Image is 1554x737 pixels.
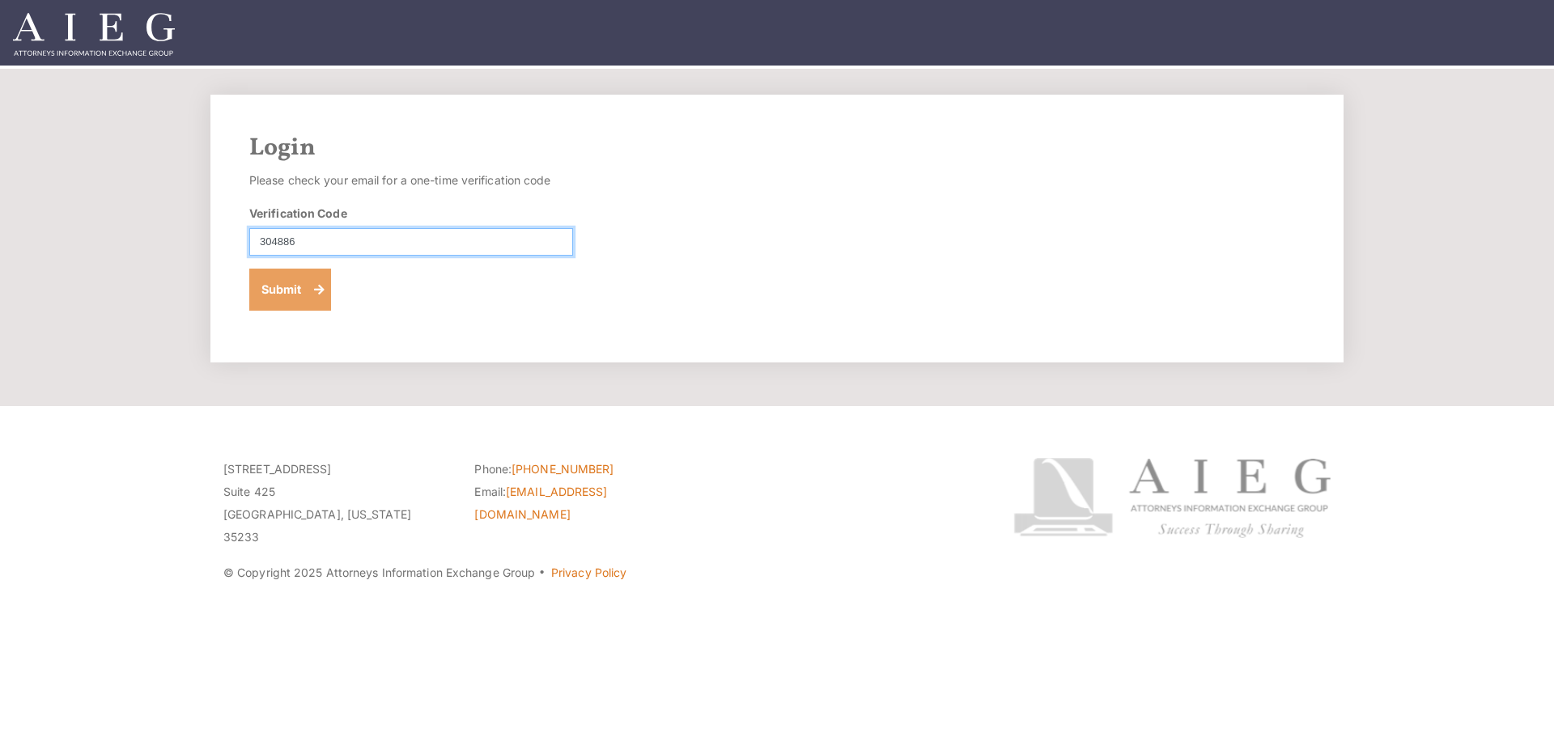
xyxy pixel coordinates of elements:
[223,458,450,549] p: [STREET_ADDRESS] Suite 425 [GEOGRAPHIC_DATA], [US_STATE] 35233
[474,481,701,526] li: Email:
[512,462,614,476] a: [PHONE_NUMBER]
[13,13,175,56] img: Attorneys Information Exchange Group
[474,485,607,521] a: [EMAIL_ADDRESS][DOMAIN_NAME]
[551,565,626,579] a: Privacy Policy
[538,572,546,580] span: ·
[249,133,1305,163] h2: Login
[223,561,953,584] p: © Copyright 2025 Attorneys Information Exchange Group
[474,458,701,481] li: Phone:
[249,205,347,222] label: Verification Code
[249,269,331,311] button: Submit
[249,169,573,192] p: Please check your email for a one-time verification code
[1013,458,1331,538] img: Attorneys Information Exchange Group logo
